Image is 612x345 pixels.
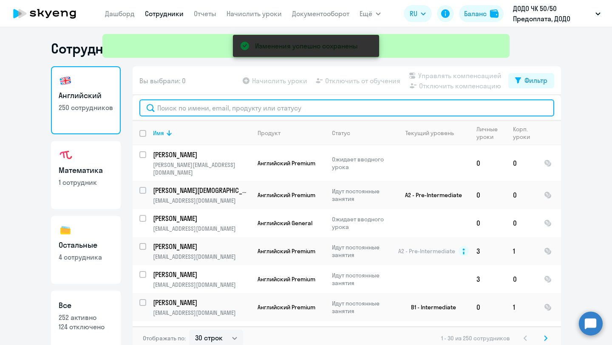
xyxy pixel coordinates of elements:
[506,265,537,293] td: 0
[153,129,250,137] div: Имя
[258,191,315,199] span: Английский Premium
[332,156,390,171] p: Ожидает вводного урока
[524,75,547,85] div: Фильтр
[255,41,358,51] div: Изменения успешно сохранены
[153,150,250,159] a: [PERSON_NAME]
[153,298,249,307] p: [PERSON_NAME]
[398,247,455,255] span: A2 - Pre-Intermediate
[258,219,312,227] span: Английский General
[391,293,470,321] td: B1 - Intermediate
[153,186,249,195] p: [PERSON_NAME][DEMOGRAPHIC_DATA]
[470,209,506,237] td: 0
[405,129,454,137] div: Текущий уровень
[153,186,250,195] a: [PERSON_NAME][DEMOGRAPHIC_DATA]
[51,66,121,134] a: Английский250 сотрудников
[51,141,121,209] a: Математика1 сотрудник
[258,159,315,167] span: Английский Premium
[258,247,315,255] span: Английский Premium
[59,322,113,331] p: 124 отключено
[391,181,470,209] td: A2 - Pre-Intermediate
[59,149,72,162] img: math
[59,165,113,176] h3: Математика
[51,40,127,57] h1: Сотрудники
[506,293,537,321] td: 1
[332,271,390,287] p: Идут постоянные занятия
[506,209,537,237] td: 0
[509,3,605,24] button: ДОДО ЧК 50/50 Предоплата, ДОДО ФРАНЧАЙЗИНГ, ООО
[470,293,506,321] td: 0
[513,125,531,141] div: Корп. уроки
[332,215,390,231] p: Ожидает вводного урока
[153,214,250,223] a: [PERSON_NAME]
[59,240,113,251] h3: Остальные
[506,181,537,209] td: 0
[153,281,250,288] p: [EMAIL_ADDRESS][DOMAIN_NAME]
[59,252,113,262] p: 4 сотрудника
[470,181,506,209] td: 0
[258,129,280,137] div: Продукт
[153,129,164,137] div: Имя
[513,3,592,24] p: ДОДО ЧК 50/50 Предоплата, ДОДО ФРАНЧАЙЗИНГ, ООО
[513,125,537,141] div: Корп. уроки
[153,326,249,335] p: [PERSON_NAME]
[153,161,250,176] p: [PERSON_NAME][EMAIL_ADDRESS][DOMAIN_NAME]
[153,225,250,232] p: [EMAIL_ADDRESS][DOMAIN_NAME]
[51,216,121,284] a: Остальные4 сотрудника
[59,74,72,88] img: english
[397,129,469,137] div: Текущий уровень
[59,90,113,101] h3: Английский
[332,129,350,137] div: Статус
[59,313,113,322] p: 252 активно
[153,197,250,204] p: [EMAIL_ADDRESS][DOMAIN_NAME]
[139,76,186,86] span: Вы выбрали: 0
[258,275,315,283] span: Английский Premium
[508,73,554,88] button: Фильтр
[258,303,315,311] span: Английский Premium
[59,300,113,311] h3: Все
[153,326,250,335] a: [PERSON_NAME]
[153,270,250,279] a: [PERSON_NAME]
[153,309,250,317] p: [EMAIL_ADDRESS][DOMAIN_NAME]
[441,334,510,342] span: 1 - 30 из 250 сотрудников
[476,125,500,141] div: Личные уроки
[332,129,390,137] div: Статус
[470,265,506,293] td: 3
[153,150,249,159] p: [PERSON_NAME]
[153,242,249,251] p: [PERSON_NAME]
[258,129,325,137] div: Продукт
[506,237,537,265] td: 1
[59,223,72,237] img: others
[139,99,554,116] input: Поиск по имени, email, продукту или статусу
[59,103,113,112] p: 250 сотрудников
[153,253,250,260] p: [EMAIL_ADDRESS][DOMAIN_NAME]
[506,145,537,181] td: 0
[153,242,250,251] a: [PERSON_NAME]
[332,187,390,203] p: Идут постоянные занятия
[470,145,506,181] td: 0
[153,270,249,279] p: [PERSON_NAME]
[470,237,506,265] td: 3
[153,298,250,307] a: [PERSON_NAME]
[332,243,390,259] p: Идут постоянные занятия
[59,178,113,187] p: 1 сотрудник
[476,125,506,141] div: Личные уроки
[143,334,186,342] span: Отображать по:
[332,300,390,315] p: Идут постоянные занятия
[153,214,249,223] p: [PERSON_NAME]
